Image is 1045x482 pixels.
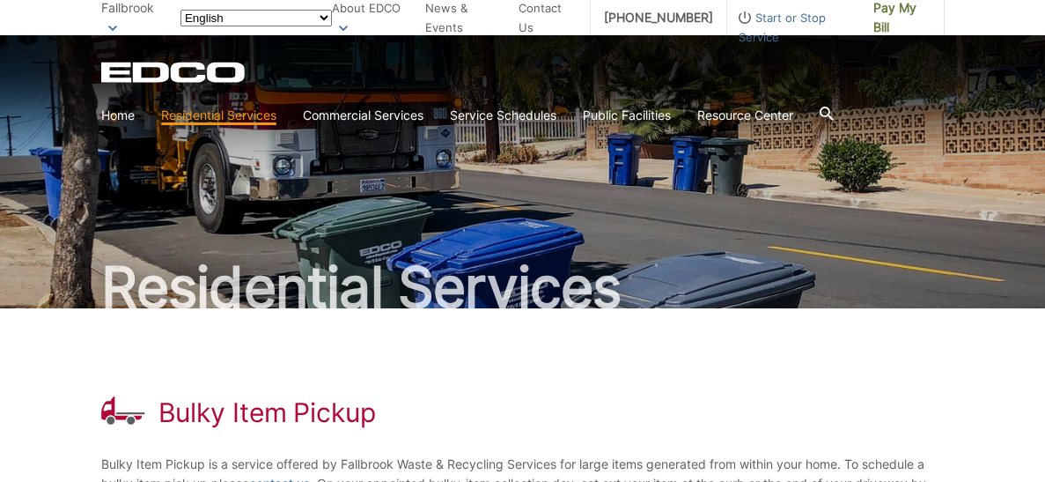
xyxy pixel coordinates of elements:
a: Resource Center [697,106,793,125]
h1: Bulky Item Pickup [158,397,376,428]
a: Service Schedules [450,106,556,125]
a: EDCD logo. Return to the homepage. [101,62,247,83]
select: Select a language [180,10,332,26]
a: Home [101,106,135,125]
a: Public Facilities [583,106,671,125]
a: Commercial Services [303,106,423,125]
a: Residential Services [161,106,276,125]
h2: Residential Services [101,259,945,315]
